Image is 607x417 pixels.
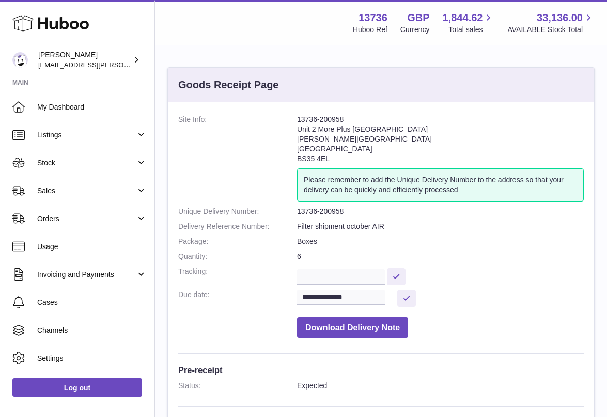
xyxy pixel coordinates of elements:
[400,25,430,35] div: Currency
[178,207,297,217] dt: Unique Delivery Number:
[37,298,147,307] span: Cases
[178,78,279,92] h3: Goods Receipt Page
[297,381,584,391] dd: Expected
[407,11,429,25] strong: GBP
[353,25,387,35] div: Huboo Ref
[359,11,387,25] strong: 13736
[178,364,584,376] h3: Pre-receipt
[37,353,147,363] span: Settings
[297,237,584,246] dd: Boxes
[448,25,494,35] span: Total sales
[12,52,28,68] img: horia@orea.uk
[37,242,147,252] span: Usage
[178,381,297,391] dt: Status:
[297,252,584,261] dd: 6
[37,158,136,168] span: Stock
[443,11,483,25] span: 1,844.62
[537,11,583,25] span: 33,136.00
[12,378,142,397] a: Log out
[443,11,495,35] a: 1,844.62 Total sales
[37,270,136,280] span: Invoicing and Payments
[297,222,584,231] dd: Filter shipment october AIR
[178,237,297,246] dt: Package:
[38,50,131,70] div: [PERSON_NAME]
[178,222,297,231] dt: Delivery Reference Number:
[507,11,595,35] a: 33,136.00 AVAILABLE Stock Total
[297,207,584,217] dd: 13736-200958
[178,290,297,307] dt: Due date:
[37,186,136,196] span: Sales
[38,60,207,69] span: [EMAIL_ADDRESS][PERSON_NAME][DOMAIN_NAME]
[178,267,297,285] dt: Tracking:
[178,115,297,202] dt: Site Info:
[507,25,595,35] span: AVAILABLE Stock Total
[37,130,136,140] span: Listings
[297,115,584,168] address: 13736-200958 Unit 2 More Plus [GEOGRAPHIC_DATA] [PERSON_NAME][GEOGRAPHIC_DATA] [GEOGRAPHIC_DATA] ...
[178,252,297,261] dt: Quantity:
[297,317,408,338] button: Download Delivery Note
[37,214,136,224] span: Orders
[37,102,147,112] span: My Dashboard
[37,326,147,335] span: Channels
[297,168,584,202] div: Please remember to add the Unique Delivery Number to the address so that your delivery can be qui...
